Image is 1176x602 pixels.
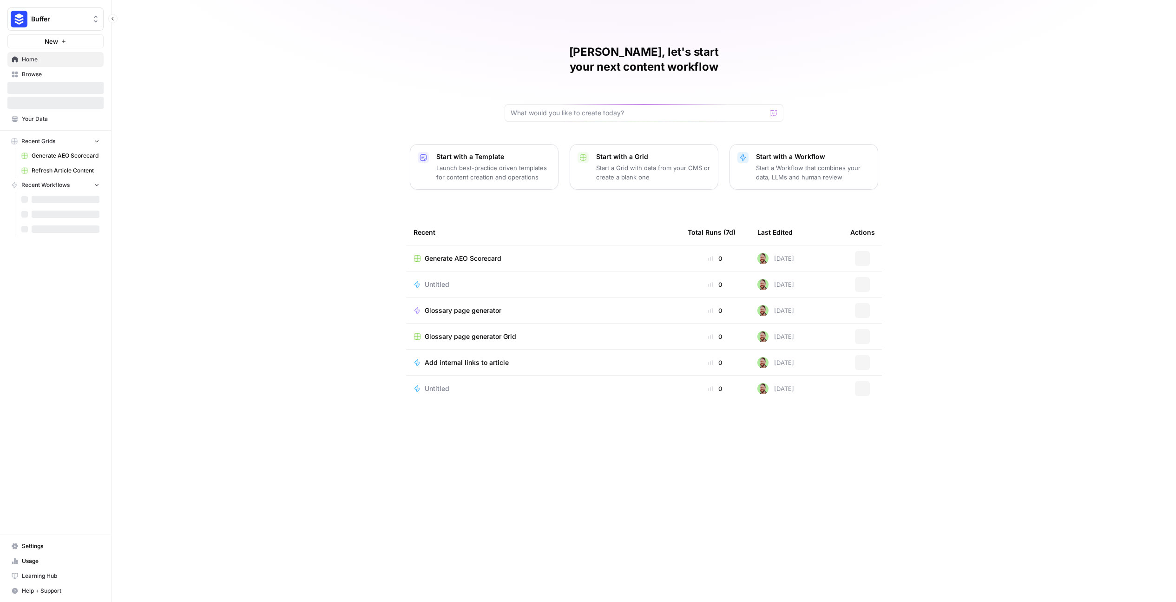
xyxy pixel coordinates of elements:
[7,583,104,598] button: Help + Support
[425,280,449,289] span: Untitled
[596,152,710,161] p: Start with a Grid
[11,11,27,27] img: Buffer Logo
[757,219,793,245] div: Last Edited
[21,181,70,189] span: Recent Workflows
[425,306,501,315] span: Glossary page generator
[757,253,794,264] div: [DATE]
[414,332,673,341] a: Glossary page generator Grid
[7,34,104,48] button: New
[7,7,104,31] button: Workspace: Buffer
[22,70,99,79] span: Browse
[570,144,718,190] button: Start with a GridStart a Grid with data from your CMS or create a blank one
[17,163,104,178] a: Refresh Article Content
[7,52,104,67] a: Home
[757,357,769,368] img: h0tmkl8gkwk0b1sam96cuweejb2d
[757,383,769,394] img: h0tmkl8gkwk0b1sam96cuweejb2d
[7,112,104,126] a: Your Data
[7,569,104,583] a: Learning Hub
[436,163,551,182] p: Launch best-practice driven templates for content creation and operations
[414,358,673,367] a: Add internal links to article
[414,384,673,393] a: Untitled
[414,306,673,315] a: Glossary page generator
[757,305,794,316] div: [DATE]
[414,219,673,245] div: Recent
[756,163,870,182] p: Start a Workflow that combines your data, LLMs and human review
[688,280,742,289] div: 0
[756,152,870,161] p: Start with a Workflow
[688,358,742,367] div: 0
[21,137,55,146] span: Recent Grids
[22,587,99,595] span: Help + Support
[32,166,99,175] span: Refresh Article Content
[7,67,104,82] a: Browse
[757,279,769,290] img: h0tmkl8gkwk0b1sam96cuweejb2d
[45,37,58,46] span: New
[757,331,794,342] div: [DATE]
[22,542,99,550] span: Settings
[688,219,736,245] div: Total Runs (7d)
[511,108,766,118] input: What would you like to create today?
[7,178,104,192] button: Recent Workflows
[425,358,509,367] span: Add internal links to article
[757,357,794,368] div: [DATE]
[32,152,99,160] span: Generate AEO Scorecard
[425,332,516,341] span: Glossary page generator Grid
[17,148,104,163] a: Generate AEO Scorecard
[31,14,87,24] span: Buffer
[7,554,104,569] a: Usage
[688,332,742,341] div: 0
[7,539,104,554] a: Settings
[425,254,501,263] span: Generate AEO Scorecard
[22,115,99,123] span: Your Data
[688,254,742,263] div: 0
[757,331,769,342] img: h0tmkl8gkwk0b1sam96cuweejb2d
[22,557,99,565] span: Usage
[688,306,742,315] div: 0
[757,383,794,394] div: [DATE]
[757,305,769,316] img: h0tmkl8gkwk0b1sam96cuweejb2d
[505,45,783,74] h1: [PERSON_NAME], let's start your next content workflow
[22,55,99,64] span: Home
[22,572,99,580] span: Learning Hub
[729,144,878,190] button: Start with a WorkflowStart a Workflow that combines your data, LLMs and human review
[414,280,673,289] a: Untitled
[757,279,794,290] div: [DATE]
[850,219,875,245] div: Actions
[757,253,769,264] img: h0tmkl8gkwk0b1sam96cuweejb2d
[410,144,558,190] button: Start with a TemplateLaunch best-practice driven templates for content creation and operations
[688,384,742,393] div: 0
[414,254,673,263] a: Generate AEO Scorecard
[436,152,551,161] p: Start with a Template
[596,163,710,182] p: Start a Grid with data from your CMS or create a blank one
[425,384,449,393] span: Untitled
[7,134,104,148] button: Recent Grids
